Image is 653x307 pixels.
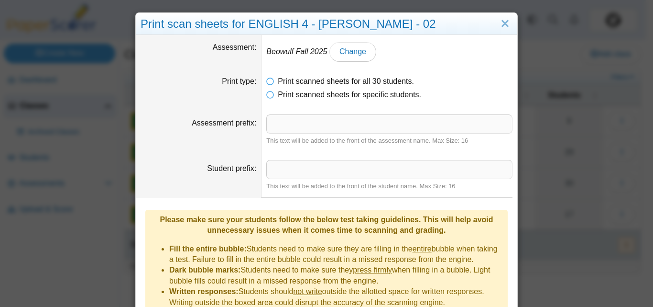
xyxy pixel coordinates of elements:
[329,42,376,61] a: Change
[169,244,503,265] li: Students need to make sure they are filling in the bubble when taking a test. Failure to fill in ...
[169,287,239,296] b: Written responses:
[293,287,322,296] u: not write
[169,266,240,274] b: Dark bubble marks:
[207,164,256,172] label: Student prefix
[266,47,327,56] em: Beowulf Fall 2025
[413,245,432,253] u: entire
[169,265,503,286] li: Students need to make sure they when filling in a bubble. Light bubble fills could result in a mi...
[160,216,493,234] b: Please make sure your students follow the below test taking guidelines. This will help avoid unne...
[353,266,392,274] u: press firmly
[339,47,366,56] span: Change
[266,136,512,145] div: This text will be added to the front of the assessment name. Max Size: 16
[213,43,257,51] label: Assessment
[498,16,512,32] a: Close
[169,245,247,253] b: Fill the entire bubble:
[278,91,421,99] span: Print scanned sheets for specific students.
[222,77,256,85] label: Print type
[136,13,517,35] div: Print scan sheets for ENGLISH 4 - [PERSON_NAME] - 02
[278,77,414,85] span: Print scanned sheets for all 30 students.
[192,119,256,127] label: Assessment prefix
[266,182,512,191] div: This text will be added to the front of the student name. Max Size: 16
